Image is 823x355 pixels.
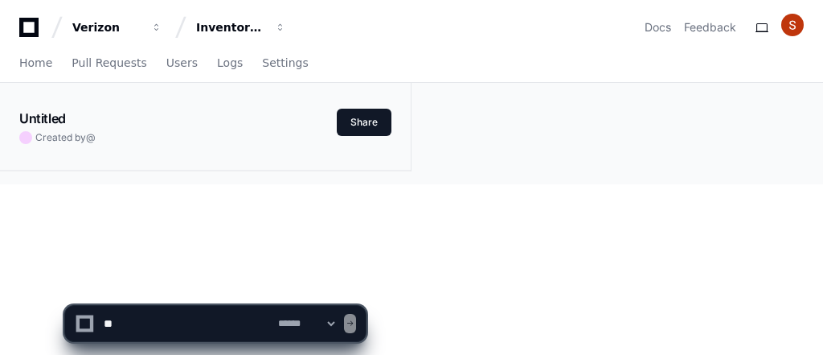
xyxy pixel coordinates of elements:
span: Users [166,58,198,68]
span: Created by [35,131,96,144]
span: Pull Requests [72,58,146,68]
span: Home [19,58,52,68]
a: Docs [645,19,671,35]
a: Pull Requests [72,45,146,82]
span: Settings [262,58,308,68]
button: Verizon [66,13,169,42]
button: Share [337,109,391,136]
button: Feedback [684,19,736,35]
span: @ [86,131,96,143]
button: Inventory Management [190,13,293,42]
span: Logs [217,58,243,68]
h1: Untitled [19,109,66,128]
a: Logs [217,45,243,82]
div: Verizon [72,19,141,35]
a: Home [19,45,52,82]
img: ACg8ocLg2_KGMaESmVdPJoxlc_7O_UeM10l1C5GIc0P9QNRQFTV7=s96-c [781,14,804,36]
a: Users [166,45,198,82]
a: Settings [262,45,308,82]
div: Inventory Management [196,19,265,35]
